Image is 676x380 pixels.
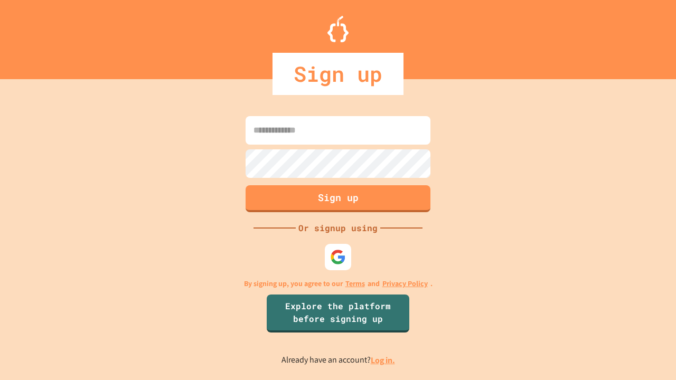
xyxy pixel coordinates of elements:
[281,354,395,367] p: Already have an account?
[246,185,430,212] button: Sign up
[244,278,433,289] p: By signing up, you agree to our and .
[296,222,380,234] div: Or signup using
[371,355,395,366] a: Log in.
[345,278,365,289] a: Terms
[327,16,349,42] img: Logo.svg
[330,249,346,265] img: google-icon.svg
[267,294,409,332] a: Explore the platform before signing up
[382,278,428,289] a: Privacy Policy
[273,53,403,95] div: Sign up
